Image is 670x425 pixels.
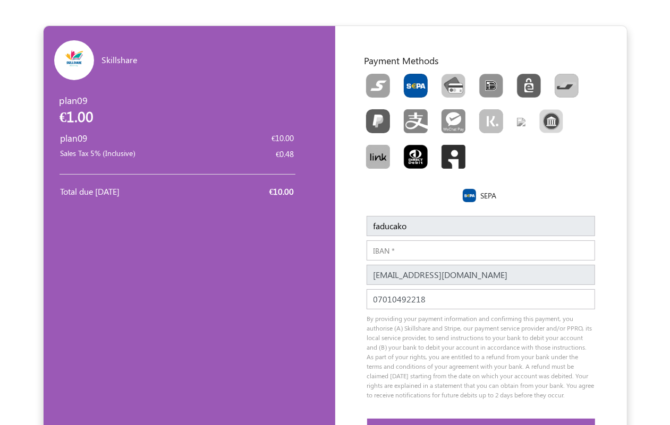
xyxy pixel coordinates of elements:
[539,109,563,133] img: BankTransfer.png
[366,109,390,133] img: S_PT_paypal.png
[60,93,192,129] div: plan09
[481,190,497,201] label: SEPA
[404,145,428,169] img: GOCARDLESS.png
[367,289,595,309] input: Phone
[517,118,525,126] img: S_PT_bank_transfer.png
[269,186,294,197] span: €10.00
[102,55,239,65] h6: Skillshare
[367,240,595,261] input: IBAN *
[61,149,193,158] h2: Sales Tax 5% (Inclusive)
[479,74,503,98] img: Ideal.png
[404,74,428,98] img: Sepa.png
[359,314,603,408] div: By providing your payment information and confirming this payment, you authorise (A) Skillshare a...
[359,70,606,177] div: Toolbar with button groups
[60,108,192,125] h2: €1.00
[364,55,606,66] h5: Payment Methods
[442,145,465,169] img: GC_InstantBankPay.png
[517,74,541,98] img: EPS.png
[61,132,193,145] div: plan09
[366,145,390,169] img: Link.png
[367,265,595,285] input: E-mail
[479,109,503,133] img: S_PT_klarna.png
[276,149,294,159] span: €0.48
[366,74,390,98] img: Sofortuberweisung.png
[404,109,428,133] img: S_PT_alipay.png
[61,185,170,198] div: Total due [DATE]
[442,74,465,98] img: CardCollection.png
[442,109,465,133] img: S_PT_wechat_pay.png
[272,133,294,143] span: €10.00
[367,216,595,236] input: Name
[463,189,476,202] img: Sepa.png
[555,74,579,98] img: Bancontact.png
